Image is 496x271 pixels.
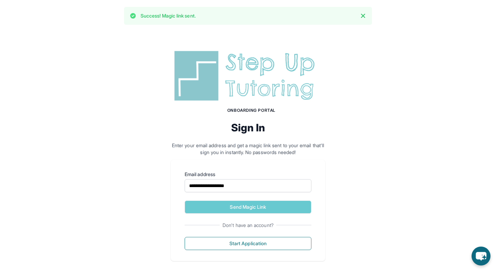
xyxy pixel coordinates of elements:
p: Success! Magic link sent. [141,12,196,19]
label: Email address [185,171,311,178]
button: Start Application [185,237,311,250]
h2: Sign In [171,121,325,134]
button: Send Magic Link [185,200,311,214]
span: Don't have an account? [220,222,276,229]
p: Enter your email address and get a magic link sent to your email that'll sign you in instantly. N... [171,142,325,156]
button: chat-button [472,247,490,265]
img: Step Up Tutoring horizontal logo [171,48,325,104]
h1: Onboarding Portal [178,108,325,113]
